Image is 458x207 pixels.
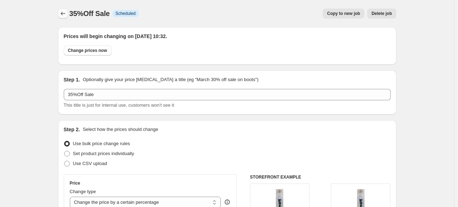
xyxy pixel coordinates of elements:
[64,126,80,133] h2: Step 2.
[64,33,391,40] h2: Prices will begin changing on [DATE] 10:32.
[73,151,134,156] span: Set product prices individually
[115,11,136,16] span: Scheduled
[323,9,364,18] button: Copy to new job
[64,89,391,100] input: 30% off holiday sale
[70,189,96,194] span: Change type
[70,180,80,186] h3: Price
[250,174,391,180] h6: STOREFRONT EXAMPLE
[371,11,392,16] span: Delete job
[367,9,396,18] button: Delete job
[64,46,111,55] button: Change prices now
[224,198,231,206] div: help
[69,10,110,17] span: 35%Off Sale
[73,141,130,146] span: Use bulk price change rules
[64,102,174,108] span: This title is just for internal use, customers won't see it
[58,9,68,18] button: Price change jobs
[83,126,158,133] p: Select how the prices should change
[327,11,360,16] span: Copy to new job
[73,161,107,166] span: Use CSV upload
[68,48,107,53] span: Change prices now
[83,76,258,83] p: Optionally give your price [MEDICAL_DATA] a title (eg "March 30% off sale on boots")
[64,76,80,83] h2: Step 1.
